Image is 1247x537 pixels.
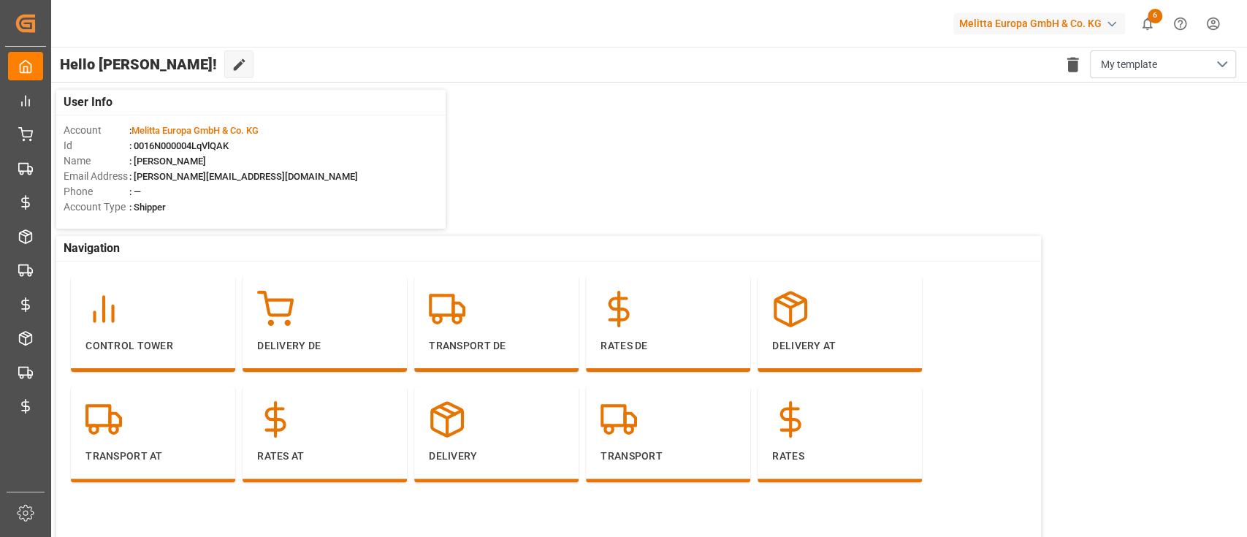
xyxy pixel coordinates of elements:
span: Hello [PERSON_NAME]! [60,50,217,78]
p: Delivery AT [772,338,907,354]
span: Id [64,138,129,153]
span: Phone [64,184,129,199]
p: Rates DE [600,338,736,354]
span: Navigation [64,240,120,257]
span: : Shipper [129,202,166,213]
span: : [129,125,259,136]
span: Melitta Europa GmbH & Co. KG [131,125,259,136]
span: Email Address [64,169,129,184]
span: Account Type [64,199,129,215]
span: User Info [64,94,113,111]
p: Control Tower [85,338,221,354]
span: : — [129,186,141,197]
div: Melitta Europa GmbH & Co. KG [953,13,1125,34]
span: Name [64,153,129,169]
p: transport [600,449,736,464]
p: Transport DE [429,338,564,354]
button: Melitta Europa GmbH & Co. KG [953,9,1131,37]
span: : [PERSON_NAME][EMAIL_ADDRESS][DOMAIN_NAME] [129,171,358,182]
span: Account [64,123,129,138]
p: Delivery DE [257,338,392,354]
span: : 0016N000004LqVlQAK [129,140,229,151]
span: My template [1101,57,1157,72]
span: 6 [1148,9,1162,23]
button: open menu [1090,50,1236,78]
p: Transport AT [85,449,221,464]
button: Help Center [1164,7,1197,40]
span: : [PERSON_NAME] [129,156,206,167]
p: delivery [429,449,564,464]
p: Rates AT [257,449,392,464]
p: rates [772,449,907,464]
button: show 6 new notifications [1131,7,1164,40]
